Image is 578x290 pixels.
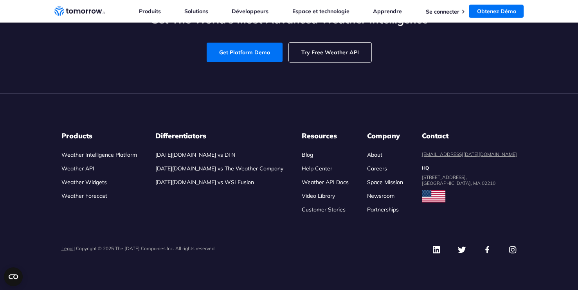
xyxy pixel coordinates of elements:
img: Instagram [508,245,517,254]
a: Solutions [184,8,208,15]
a: [DATE][DOMAIN_NAME] vs The Weather Company [155,165,283,172]
a: Space Mission [367,179,403,186]
img: Twitter [457,245,466,254]
a: Weather API [61,165,94,172]
a: Blog [302,151,313,158]
dt: HQ [422,165,517,171]
a: Weather Intelligence Platform [61,151,137,158]
h3: Differentiators [155,131,283,141]
a: Legal [61,245,74,251]
dd: [STREET_ADDRESS], [GEOGRAPHIC_DATA], MA 02210 [422,174,517,186]
a: Produits [139,8,161,15]
a: Home link [54,5,105,17]
a: Espace et technologie [292,8,349,15]
a: Newsroom [367,192,394,199]
img: Facebook [483,245,492,254]
a: Partnerships [367,206,399,213]
a: Apprendre [373,8,402,15]
img: Linkedin [432,245,441,254]
a: Obtenez Démo [469,5,524,18]
h3: Resources [302,131,349,141]
a: Weather Widgets [61,179,107,186]
dl: contact details [422,131,517,186]
dt: Contact [422,131,517,141]
a: Get Platform Demo [207,43,283,62]
a: Customer Stories [302,206,346,213]
a: About [367,151,382,158]
a: Try Free Weather API [289,43,371,62]
a: [DATE][DOMAIN_NAME] vs DTN [155,151,235,158]
img: usa flag [422,190,445,202]
a: Help Center [302,165,332,172]
a: Careers [367,165,387,172]
a: Développeurs [232,8,268,15]
a: [DATE][DOMAIN_NAME] vs WSI Fusion [155,179,254,186]
button: Open CMP widget [4,267,23,286]
a: Weather API Docs [302,179,349,186]
a: Weather Forecast [61,192,107,199]
h3: Company [367,131,403,141]
a: Se connecter [425,8,459,15]
p: | Copyright © 2025 The [DATE] Companies Inc. All rights reserved [61,245,214,251]
h3: Products [61,131,137,141]
a: Video Library [302,192,335,199]
a: [EMAIL_ADDRESS][DATE][DOMAIN_NAME] [422,151,517,157]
